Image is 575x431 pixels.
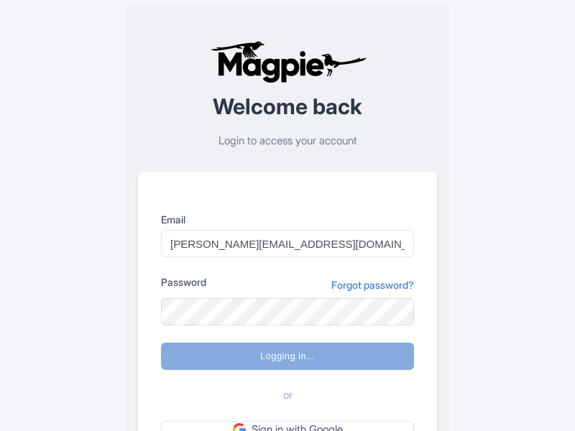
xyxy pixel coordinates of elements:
a: Forgot password? [331,277,414,292]
label: Password [161,274,206,289]
span: or [283,387,293,404]
p: Login to access your account [138,133,437,149]
h2: Welcome back [138,95,437,119]
input: Logging in... [161,343,414,370]
img: logo-ab69f6fb50320c5b225c76a69d11143b.png [207,40,369,83]
label: Email [161,212,414,227]
input: you@example.com [161,230,414,257]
